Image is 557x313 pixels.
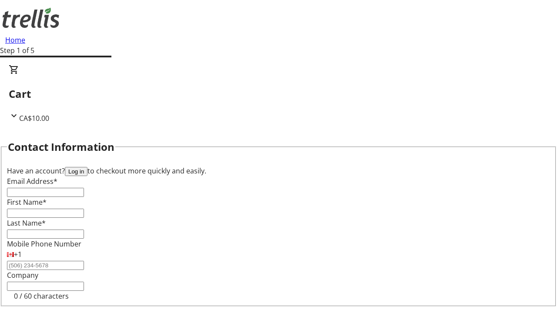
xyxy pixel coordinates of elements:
label: Email Address* [7,176,57,186]
span: CA$10.00 [19,113,49,123]
label: First Name* [7,197,47,207]
button: Log in [65,167,87,176]
label: Company [7,270,38,280]
h2: Cart [9,86,548,102]
div: CartCA$10.00 [9,64,548,123]
h2: Contact Information [8,139,114,155]
input: (506) 234-5678 [7,261,84,270]
div: Have an account? to checkout more quickly and easily. [7,166,550,176]
tr-character-limit: 0 / 60 characters [14,291,69,301]
label: Last Name* [7,218,46,228]
label: Mobile Phone Number [7,239,81,249]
